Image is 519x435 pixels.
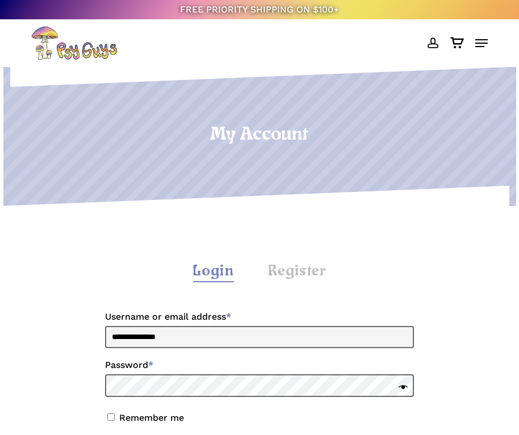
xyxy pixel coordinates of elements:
[268,262,327,282] div: Register
[105,356,414,374] label: Password
[193,262,234,282] div: Login
[105,308,414,326] label: Username or email address
[475,37,488,49] a: Navigation Menu
[31,26,118,60] img: PsyGuys
[444,26,470,60] a: Cart
[119,412,184,423] label: Remember me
